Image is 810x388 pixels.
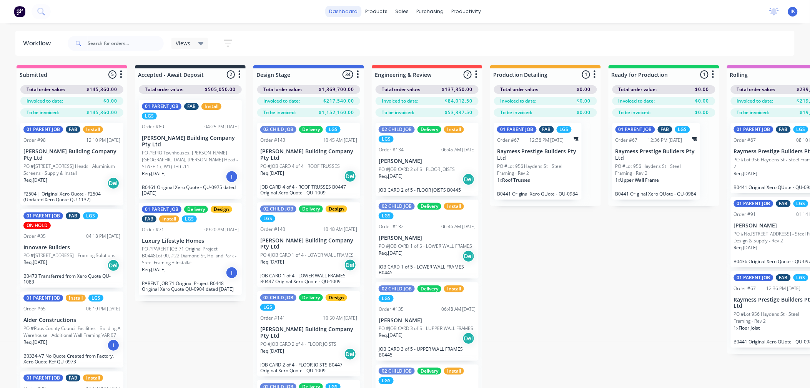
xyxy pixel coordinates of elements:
p: PO #JOB CARD 1 of 5 - LOWER WALL FRAMES [379,243,472,250]
div: 01 PARENT JOBInstallLGSOrder #6506:19 PM [DATE]Alder ConstructionsPO #Rous County Council Facilit... [20,292,123,368]
div: LGS [326,126,341,133]
div: I [226,171,238,183]
div: Order #141 [260,315,285,322]
div: Order #98 [23,137,46,144]
p: B0441 Original Xero QUote - QU-0984 [497,191,579,197]
p: Req. [DATE] [260,259,284,265]
div: FAB [776,274,791,281]
div: Order #143 [260,137,285,144]
div: LGS [379,212,394,219]
span: Invoiced to date: [619,98,655,104]
span: Invoiced to date: [500,98,537,104]
p: B0441 Original Xero QUote - QU-0984 [615,191,697,197]
div: LGS [793,274,808,281]
p: PO #[STREET_ADDRESS] - Framing Solutions [23,252,115,259]
input: Search for orders... [88,36,164,51]
div: Order #91 [734,211,756,218]
div: 02 CHILD JOB [260,206,296,212]
p: Req. [DATE] [260,348,284,355]
p: PO #EPIQ Townhouses, [PERSON_NAME][GEOGRAPHIC_DATA], [PERSON_NAME] Head - STAGE 1 (LW1) TH 6-11 [142,149,239,170]
div: FAB [658,126,672,133]
div: Del [462,250,475,262]
p: PARENT JOB 71 Original Project B0448 Original Xero Quote QU-0904 dated [DATE] [142,280,239,292]
div: FAB [66,126,80,133]
div: Install [444,203,464,210]
div: Install [159,216,179,222]
span: Floor Joist [739,325,760,331]
span: 1 x [734,325,739,331]
div: 01 PARENT JOBFABInstallOrder #9812:10 PM [DATE][PERSON_NAME] Building Company Pty LtdPO #[STREET_... [20,123,123,206]
div: 01 PARENT JOB [497,126,537,133]
div: Order #71 [142,226,164,233]
span: Roof Trusses [502,177,531,183]
div: 02 CHILD JOB [379,285,415,292]
div: LGS [142,113,157,119]
div: Del [462,173,475,186]
div: 12:10 PM [DATE] [86,137,120,144]
span: To be invoiced: [27,109,59,116]
p: [PERSON_NAME] [379,317,476,324]
p: PO #Rous County Council Facilities - Building A Warehouse - Additional Wall Framing VAR 07 [23,325,120,339]
div: Order #67 [734,285,756,292]
div: Design [326,206,347,212]
div: Order #140 [260,226,285,233]
div: 01 PARENT JOB [23,212,63,219]
div: Del [462,332,475,345]
span: Views [176,39,191,47]
p: Req. [DATE] [734,244,758,251]
span: $0.00 [577,109,591,116]
p: Req. [DATE] [734,170,758,177]
div: 02 CHILD JOBDeliveryInstallLGSOrder #13206:46 AM [DATE][PERSON_NAME]PO #JOB CARD 1 of 5 - LOWER W... [376,200,479,279]
span: Invoiced to date: [382,98,418,104]
span: Total order value: [27,86,65,93]
div: LGS [88,295,103,302]
span: $0.00 [695,109,709,116]
div: 06:19 PM [DATE] [86,305,120,312]
div: Del [344,170,356,182]
p: B0334-V7 No Quote Created from Factory. Xero Quote Ref QU-0973 [23,353,120,365]
span: $84,012.50 [445,98,472,104]
div: 01 PARENT JOB [142,206,181,213]
div: Delivery [417,203,441,210]
p: JOB CARD 2 of 4 - FLOOR JOISTS B0447 Original Xero Quote - QU-1009 [260,362,357,373]
p: PO #JOB CARD 4 of 4 - ROOF TRUSSES [260,163,340,170]
div: 09:20 AM [DATE] [205,226,239,233]
div: 01 PARENT JOB [142,103,181,110]
span: To be invoiced: [619,109,651,116]
p: PO #JOB CARD 1 of 4 - LOWER WALL FRAMES [260,252,354,259]
p: Req. [DATE] [379,332,403,339]
span: $1,152,160.00 [319,109,354,116]
p: B0473 Transferred from Xero Quote QU-1083 [23,273,120,285]
div: FAB [776,200,791,207]
span: $145,360.00 [86,109,117,116]
div: Del [344,259,356,271]
div: I [107,339,120,352]
p: PO #[STREET_ADDRESS] Heads - Aluminium Screens - Supply & Install [23,163,120,177]
div: I [226,267,238,279]
div: Delivery [417,285,441,292]
div: FAB [776,126,791,133]
div: 02 CHILD JOB [379,368,415,375]
p: PO #JOB CARD 2 of 5 - FLOOR JOISTS [379,166,455,173]
img: Factory [14,6,25,17]
span: $0.00 [695,86,709,93]
div: Order #135 [379,306,404,313]
a: dashboard [325,6,361,17]
span: To be invoiced: [263,109,296,116]
span: $217,540.00 [323,98,354,104]
div: 01 PARENT JOB [734,274,773,281]
div: 01 PARENT JOB [23,126,63,133]
div: FAB [66,212,80,219]
div: Install [83,126,103,133]
div: 02 CHILD JOBDeliveryDesignLGSOrder #14010:48 AM [DATE][PERSON_NAME] Building Company Pty LtdPO #J... [257,202,360,288]
div: Delivery [299,126,323,133]
div: 02 CHILD JOB [260,294,296,301]
div: products [361,6,391,17]
p: [PERSON_NAME] Building Company Pty Ltd [23,148,120,161]
div: Design [326,294,347,301]
p: Raymess Prestige Builders Pty Ltd [497,148,579,161]
p: Req. [DATE] [379,250,403,257]
p: JOB CARD 1 of 5 - LOWER WALL FRAMES B0445 [379,264,476,275]
div: Order #67 [615,137,638,144]
span: 1 x [615,177,620,183]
